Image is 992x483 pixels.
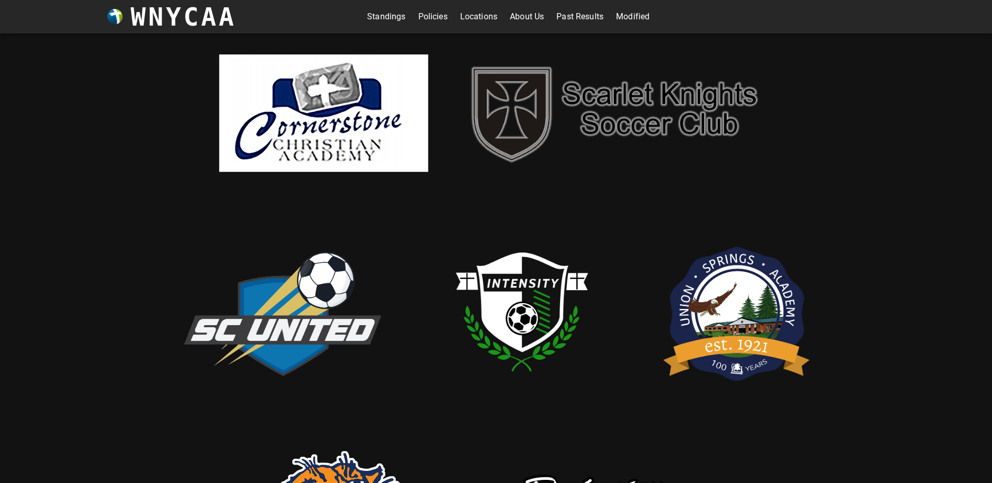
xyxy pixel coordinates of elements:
[219,54,428,172] img: cornerstone.png
[367,8,405,25] a: Standings
[556,8,603,25] a: Past Results
[418,8,448,25] a: Policies
[460,56,773,169] img: sk.png
[460,8,497,25] a: Locations
[658,231,815,393] img: usa.png
[510,8,544,25] a: About Us
[418,207,627,416] img: intensity.png
[177,240,386,383] img: scUnited.png
[131,2,236,31] h3: WNYCAA
[616,8,649,25] a: Modified
[107,9,123,25] img: wnycaaBall.png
